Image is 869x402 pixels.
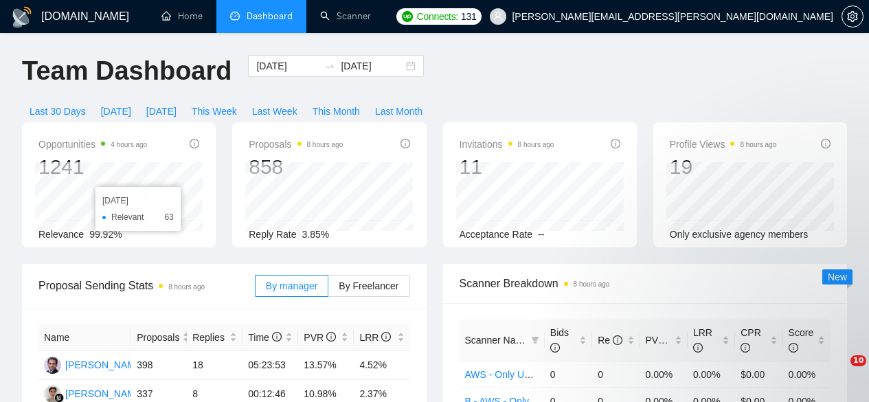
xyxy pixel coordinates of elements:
button: [DATE] [93,100,139,122]
a: homeHome [161,10,203,22]
span: Last 30 Days [30,104,86,119]
span: [DATE] [146,104,177,119]
td: 05:23:53 [242,351,298,380]
td: 0 [545,361,592,388]
div: 858 [249,154,343,180]
span: swap-right [324,60,335,71]
span: Opportunities [38,136,147,153]
span: Reply Rate [249,229,296,240]
span: Relevance [38,229,84,240]
span: LRR [359,332,391,343]
span: dashboard [230,11,240,21]
span: Connects: [417,9,458,24]
a: AWS - Only US alerts [465,369,557,380]
div: [DATE] [102,194,174,208]
span: Last Month [375,104,422,119]
span: Scanner Breakdown [460,275,831,292]
img: NS [44,357,61,374]
div: 19 [670,154,777,180]
input: End date [341,58,403,74]
span: 99.92% [89,229,122,240]
span: Bids [550,327,569,353]
div: 11 [460,154,554,180]
span: Re [598,335,622,346]
span: 10 [850,355,866,366]
td: 18 [187,351,242,380]
button: Last Week [245,100,305,122]
td: 0.00% [783,361,831,388]
span: By manager [266,280,317,291]
div: [PERSON_NAME] [65,357,144,372]
td: 0 [592,361,640,388]
span: info-circle [326,332,336,342]
span: Last Week [252,104,297,119]
span: filter [528,330,542,350]
a: RG[PERSON_NAME] [44,388,144,399]
span: info-circle [611,139,620,148]
th: Name [38,324,131,351]
a: NS[PERSON_NAME] [44,359,144,370]
td: 0.00% [640,361,688,388]
span: Proposals [249,136,343,153]
button: [DATE] [139,100,184,122]
th: Proposals [131,324,187,351]
span: Only exclusive agency members [670,229,809,240]
h1: Team Dashboard [22,55,232,87]
button: This Month [305,100,368,122]
span: 131 [461,9,476,24]
span: Proposal Sending Stats [38,277,255,294]
span: Replies [192,330,227,345]
input: Start date [256,58,319,74]
span: Dashboard [247,10,293,22]
span: -- [538,229,544,240]
span: Scanner Name [465,335,529,346]
a: setting [842,11,864,22]
span: Time [248,332,281,343]
a: searchScanner [320,10,371,22]
span: user [493,12,503,21]
span: info-circle [550,343,560,353]
span: Invitations [460,136,554,153]
span: Acceptance Rate [460,229,533,240]
img: logo [11,6,33,28]
button: Last Month [368,100,430,122]
button: This Week [184,100,245,122]
span: to [324,60,335,71]
td: 13.57% [298,351,354,380]
td: $0.00 [735,361,782,388]
img: upwork-logo.png [402,11,413,22]
span: info-circle [190,139,199,148]
div: 1241 [38,154,147,180]
span: info-circle [400,139,410,148]
span: Proposals [137,330,179,345]
iframe: Intercom live chat [822,355,855,388]
td: 4.52% [354,351,409,380]
td: 398 [131,351,187,380]
span: info-circle [381,332,391,342]
span: info-circle [272,332,282,342]
time: 8 hours ago [307,141,343,148]
span: PVR [304,332,336,343]
div: [PERSON_NAME] [65,386,144,401]
span: 63 [164,210,173,224]
span: filter [531,336,539,344]
span: 3.85% [302,229,330,240]
span: By Freelancer [339,280,398,291]
time: 4 hours ago [111,141,147,148]
span: This Week [192,104,237,119]
button: Last 30 Days [22,100,93,122]
time: 8 hours ago [574,280,610,288]
span: Profile Views [670,136,777,153]
td: 0.00% [688,361,735,388]
button: setting [842,5,864,27]
time: 8 hours ago [518,141,554,148]
span: This Month [313,104,360,119]
span: [DATE] [101,104,131,119]
span: info-circle [821,139,831,148]
th: Replies [187,324,242,351]
time: 8 hours ago [168,283,205,291]
li: Relevant [102,210,174,224]
time: 8 hours ago [740,141,776,148]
